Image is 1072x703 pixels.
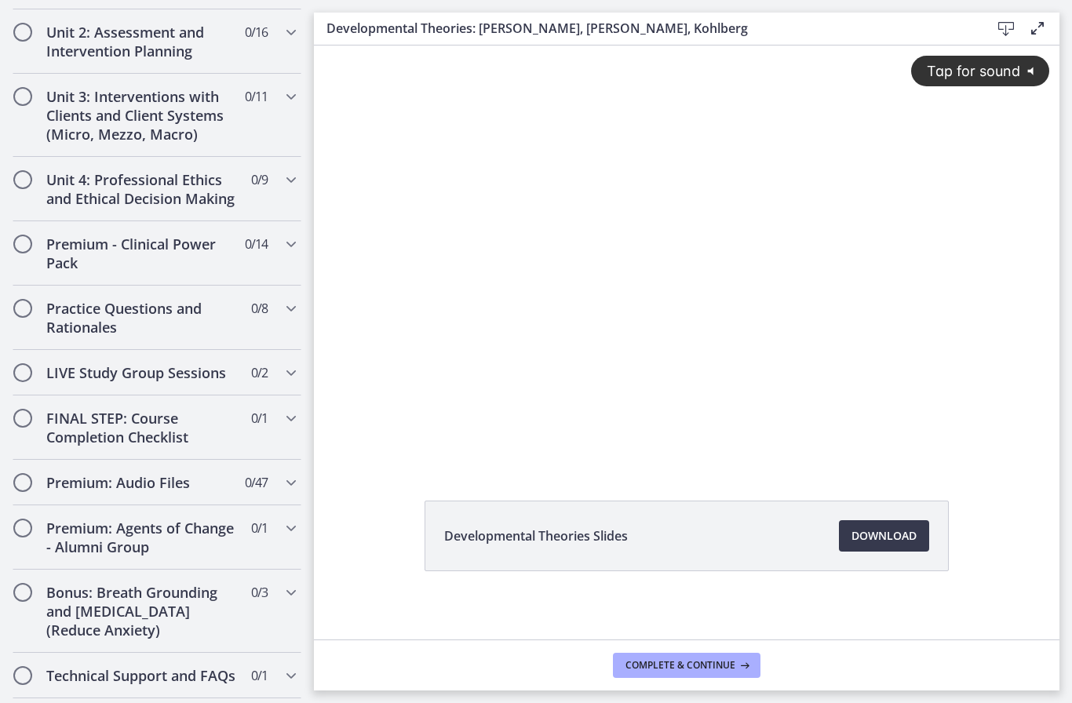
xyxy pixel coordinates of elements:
[613,653,760,678] button: Complete & continue
[625,659,735,672] span: Complete & continue
[251,409,268,428] span: 0 / 1
[46,473,238,492] h2: Premium: Audio Files
[444,526,628,545] span: Developmental Theories Slides
[46,363,238,382] h2: LIVE Study Group Sessions
[46,235,238,272] h2: Premium - Clinical Power Pack
[251,170,268,189] span: 0 / 9
[46,299,238,337] h2: Practice Questions and Rationales
[46,170,238,208] h2: Unit 4: Professional Ethics and Ethical Decision Making
[251,519,268,537] span: 0 / 1
[839,520,929,552] a: Download
[46,583,238,639] h2: Bonus: Breath Grounding and [MEDICAL_DATA] (Reduce Anxiety)
[46,23,238,60] h2: Unit 2: Assessment and Intervention Planning
[251,666,268,685] span: 0 / 1
[46,519,238,556] h2: Premium: Agents of Change - Alumni Group
[46,87,238,144] h2: Unit 3: Interventions with Clients and Client Systems (Micro, Mezzo, Macro)
[251,583,268,602] span: 0 / 3
[245,23,268,42] span: 0 / 16
[245,473,268,492] span: 0 / 47
[314,46,1059,464] iframe: Video Lesson
[46,409,238,446] h2: FINAL STEP: Course Completion Checklist
[245,235,268,253] span: 0 / 14
[851,526,917,545] span: Download
[326,19,965,38] h3: Developmental Theories: [PERSON_NAME], [PERSON_NAME], Kohlberg
[245,87,268,106] span: 0 / 11
[251,299,268,318] span: 0 / 8
[46,666,238,685] h2: Technical Support and FAQs
[251,363,268,382] span: 0 / 2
